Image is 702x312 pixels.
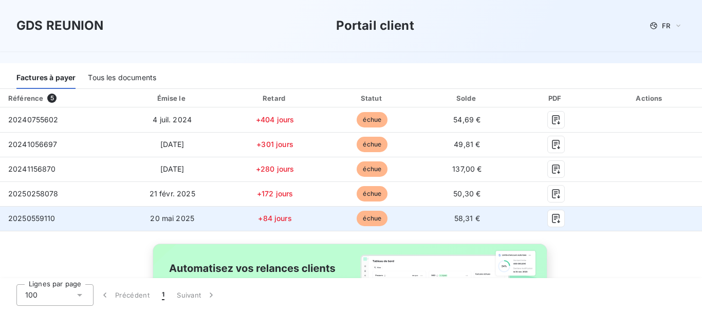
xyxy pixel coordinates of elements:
[453,189,481,198] span: 50,30 €
[160,140,184,149] span: [DATE]
[257,189,293,198] span: +172 jours
[162,290,164,300] span: 1
[8,94,43,102] div: Référence
[150,214,194,223] span: 20 mai 2025
[357,161,387,177] span: échue
[258,214,291,223] span: +84 jours
[454,140,480,149] span: 49,81 €
[256,140,293,149] span: +301 jours
[256,164,294,173] span: +280 jours
[160,164,184,173] span: [DATE]
[326,93,418,103] div: Statut
[336,16,414,35] h3: Portail client
[150,189,195,198] span: 21 févr. 2025
[171,284,223,306] button: Suivant
[357,137,387,152] span: échue
[121,93,224,103] div: Émise le
[16,67,76,89] div: Factures à payer
[357,112,387,127] span: échue
[47,94,57,103] span: 5
[452,164,482,173] span: 137,00 €
[662,22,670,30] span: FR
[357,186,387,201] span: échue
[454,214,480,223] span: 58,31 €
[8,140,58,149] span: 20241056697
[516,93,596,103] div: PDF
[256,115,294,124] span: +404 jours
[8,115,59,124] span: 20240755602
[156,284,171,306] button: 1
[600,93,700,103] div: Actions
[94,284,156,306] button: Précédent
[16,16,104,35] h3: GDS REUNION
[422,93,512,103] div: Solde
[8,214,56,223] span: 20250559110
[228,93,322,103] div: Retard
[453,115,481,124] span: 54,69 €
[88,67,156,89] div: Tous les documents
[8,189,59,198] span: 20250258078
[8,164,56,173] span: 20241156870
[357,211,387,226] span: échue
[153,115,192,124] span: 4 juil. 2024
[25,290,38,300] span: 100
